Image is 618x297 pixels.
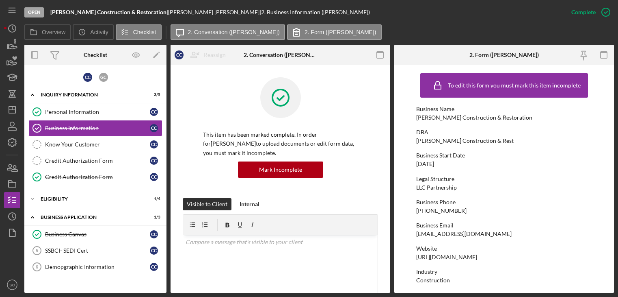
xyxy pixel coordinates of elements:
label: Activity [90,29,108,35]
b: [PERSON_NAME] Construction & Restoration [50,9,166,15]
div: Business Canvas [45,231,150,238]
div: Open [24,7,44,17]
div: Visible to Client [187,198,227,210]
div: 1 / 3 [146,215,160,220]
label: Checklist [133,29,156,35]
div: Mark Incomplete [259,162,302,178]
iframe: Intercom live chat [590,261,610,281]
tspan: 6 [36,264,38,269]
label: Overview [42,29,65,35]
div: Credit Authorization Form [45,174,150,180]
button: CCReassign [171,47,234,63]
div: [URL][DOMAIN_NAME] [416,254,477,260]
div: Business Name [416,106,592,112]
div: SSBCI- SEDI Cert [45,247,150,254]
div: Demopgraphic Information [45,264,150,270]
div: Business Application [41,215,140,220]
text: SO [9,283,15,287]
div: 2. Form ([PERSON_NAME]) [469,52,539,58]
div: [PERSON_NAME] Construction & Rest [416,138,514,144]
div: Eligibility [41,197,140,201]
div: Business Start Date [416,152,592,159]
tspan: 5 [36,248,38,253]
div: Personal Information [45,109,150,115]
div: 3 / 5 [146,92,160,97]
div: 2. Business Information ([PERSON_NAME]) [261,9,370,15]
div: C C [150,263,158,271]
div: [EMAIL_ADDRESS][DOMAIN_NAME] [416,231,512,237]
button: SO [4,277,20,293]
div: Complete [571,4,596,20]
button: 2. Conversation ([PERSON_NAME]) [171,24,285,40]
button: Visible to Client [183,198,231,210]
div: C C [150,173,158,181]
a: Business InformationCC [28,120,162,136]
button: Complete [563,4,614,20]
a: Credit Authorization FormCC [28,169,162,185]
div: Industry [416,269,592,275]
div: C C [175,50,184,59]
div: C C [150,108,158,116]
button: Activity [73,24,113,40]
div: Business Phone [416,199,592,205]
button: Mark Incomplete [238,162,323,178]
a: Business CanvasCC [28,226,162,242]
div: 1 / 4 [146,197,160,201]
div: C C [150,124,158,132]
div: [PHONE_NUMBER] [416,207,467,214]
div: To edit this form you must mark this item incomplete [448,82,581,89]
div: C C [150,140,158,148]
button: Internal [236,198,264,210]
div: Know Your Customer [45,141,150,148]
div: Website [416,245,592,252]
div: G C [99,73,108,82]
div: [DATE] [416,161,434,167]
p: This item has been marked complete. In order for [PERSON_NAME] to upload documents or edit form d... [203,130,358,157]
div: Legal Structure [416,176,592,182]
button: 2. Form ([PERSON_NAME]) [287,24,382,40]
div: C C [150,157,158,165]
div: C C [150,230,158,238]
div: C C [83,73,92,82]
div: | [50,9,168,15]
div: Reassign [204,47,226,63]
div: Credit Authorization Form [45,157,150,164]
div: [PERSON_NAME] Construction & Restoration [416,114,532,121]
a: Personal InformationCC [28,104,162,120]
a: Credit Authorization FormCC [28,153,162,169]
button: Overview [24,24,71,40]
label: 2. Form ([PERSON_NAME]) [305,29,376,35]
a: 6Demopgraphic InformationCC [28,259,162,275]
div: DBA [416,129,592,135]
button: Checklist [116,24,162,40]
a: Know Your CustomerCC [28,136,162,153]
div: Business Email [416,222,592,229]
div: Internal [240,198,259,210]
div: [PERSON_NAME] [PERSON_NAME] | [168,9,261,15]
div: 2. Conversation ([PERSON_NAME]) [244,52,317,58]
a: 5SSBCI- SEDI CertCC [28,242,162,259]
div: Checklist [84,52,107,58]
div: LLC Partnership [416,184,457,191]
div: C C [150,247,158,255]
div: Construction [416,277,450,284]
div: Business Information [45,125,150,131]
label: 2. Conversation ([PERSON_NAME]) [188,29,280,35]
div: Inquiry Information [41,92,140,97]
